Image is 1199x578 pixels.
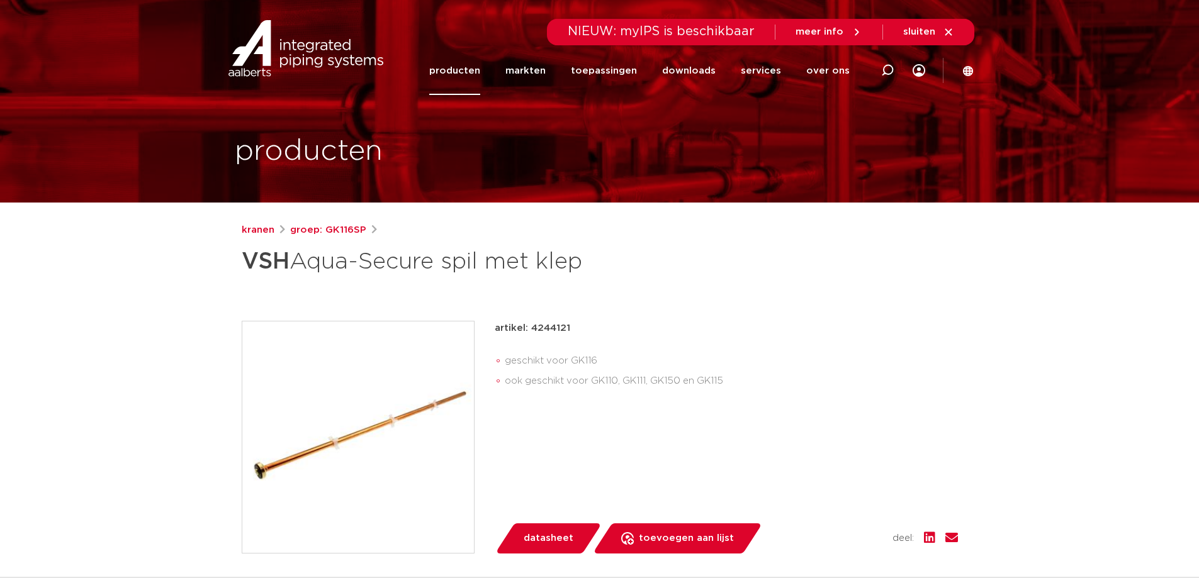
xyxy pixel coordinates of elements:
li: ook geschikt voor GK110, GK111, GK150 en GK115 [505,371,958,391]
a: datasheet [495,523,602,553]
a: meer info [796,26,862,38]
div: my IPS [913,57,925,84]
h1: producten [235,131,383,172]
nav: Menu [429,47,850,95]
strong: VSH [242,250,290,273]
a: toepassingen [571,47,637,95]
span: meer info [796,27,843,36]
span: toevoegen aan lijst [639,528,734,548]
a: over ons [806,47,850,95]
a: groep: GK116SP [290,223,366,238]
li: geschikt voor GK116 [505,351,958,371]
a: sluiten [903,26,954,38]
a: services [741,47,781,95]
a: kranen [242,223,274,238]
a: downloads [662,47,716,95]
img: Product Image for VSH Aqua-Secure spil met klep [242,321,474,553]
span: datasheet [524,528,573,548]
span: deel: [892,531,914,546]
p: artikel: 4244121 [495,321,570,336]
h1: Aqua-Secure spil met klep [242,243,714,281]
a: producten [429,47,480,95]
span: sluiten [903,27,935,36]
span: NIEUW: myIPS is beschikbaar [568,25,755,38]
a: markten [505,47,546,95]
